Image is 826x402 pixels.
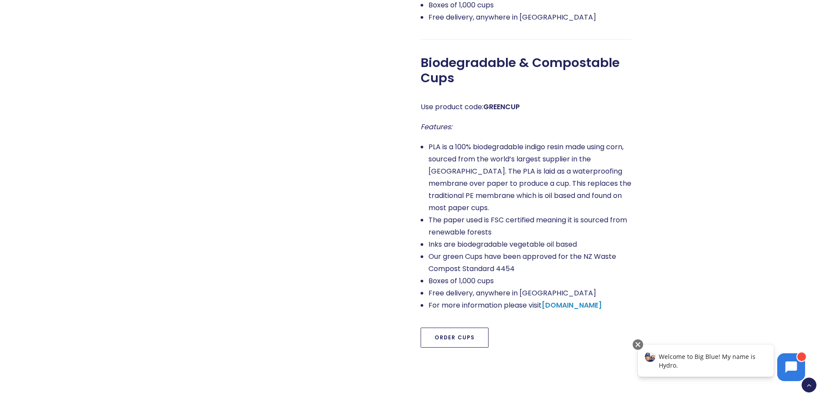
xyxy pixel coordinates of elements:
li: PLA is a 100% biodegradable indigo resin made using corn, sourced from the world’s largest suppli... [428,141,631,214]
li: Our green Cups have been approved for the NZ Waste Compost Standard 4454 [428,251,631,275]
li: Free delivery, anywhere in [GEOGRAPHIC_DATA] [428,11,631,23]
li: The paper used is FSC certified meaning it is sourced from renewable forests [428,214,631,238]
a: [DOMAIN_NAME] [542,300,602,310]
strong: GREENCUP [483,102,520,112]
iframe: Chatbot [629,338,814,390]
span: Biodegradable & Compostable Cups [421,55,631,86]
a: Order Cups [421,328,489,348]
li: Boxes of 1,000 cups [428,275,631,287]
em: Features: [421,122,452,132]
li: For more information please visit [428,299,631,312]
li: Inks are biodegradable vegetable oil based [428,238,631,251]
p: Use product code: [421,101,631,113]
li: Free delivery, anywhere in [GEOGRAPHIC_DATA] [428,287,631,299]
